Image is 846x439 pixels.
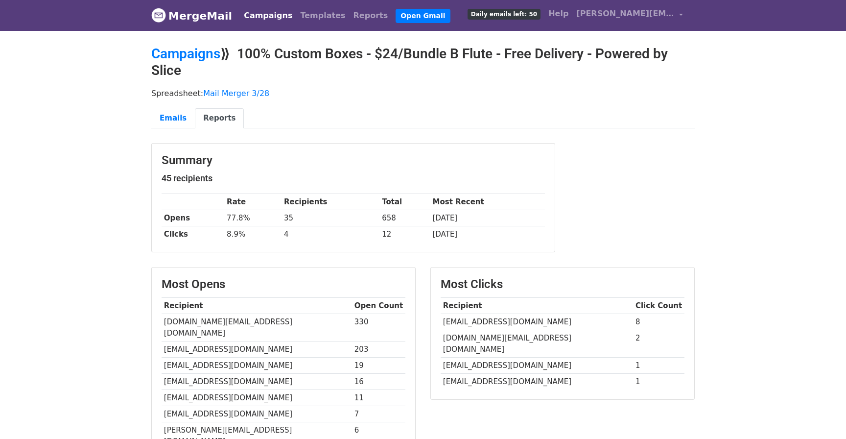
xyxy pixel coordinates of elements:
span: Daily emails left: 50 [468,9,540,20]
td: [DOMAIN_NAME][EMAIL_ADDRESS][DOMAIN_NAME] [441,330,633,358]
h2: ⟫ 100% Custom Boxes - $24/Bundle B Flute - Free Delivery - Powered by Slice [151,46,695,78]
img: MergeMail logo [151,8,166,23]
th: Total [379,194,430,210]
td: 1 [633,374,684,390]
a: [PERSON_NAME][EMAIL_ADDRESS][PERSON_NAME][DOMAIN_NAME] [572,4,687,27]
h5: 45 recipients [162,173,545,184]
td: 330 [352,314,405,341]
th: Recipient [162,298,352,314]
td: 11 [352,390,405,406]
h3: Most Opens [162,277,405,292]
td: 4 [282,226,379,243]
a: Mail Merger 3/28 [203,89,269,98]
td: 7 [352,406,405,422]
a: Daily emails left: 50 [464,4,544,24]
td: [EMAIL_ADDRESS][DOMAIN_NAME] [441,374,633,390]
a: Help [544,4,572,24]
th: Click Count [633,298,684,314]
td: 8 [633,314,684,330]
td: [EMAIL_ADDRESS][DOMAIN_NAME] [441,314,633,330]
td: 2 [633,330,684,358]
th: Opens [162,210,224,226]
a: Reports [195,108,244,128]
td: 1 [633,357,684,373]
a: Campaigns [240,6,296,25]
td: [EMAIL_ADDRESS][DOMAIN_NAME] [162,406,352,422]
td: 77.8% [224,210,282,226]
a: Templates [296,6,349,25]
td: [DATE] [430,226,545,243]
a: Open Gmail [396,9,450,23]
td: [DOMAIN_NAME][EMAIL_ADDRESS][DOMAIN_NAME] [162,314,352,341]
td: 8.9% [224,226,282,243]
a: MergeMail [151,5,232,26]
td: 19 [352,357,405,373]
span: [PERSON_NAME][EMAIL_ADDRESS][PERSON_NAME][DOMAIN_NAME] [576,8,674,20]
th: Open Count [352,298,405,314]
td: [EMAIL_ADDRESS][DOMAIN_NAME] [441,357,633,373]
th: Recipients [282,194,379,210]
td: 658 [379,210,430,226]
a: Reports [350,6,392,25]
h3: Most Clicks [441,277,684,292]
td: [EMAIL_ADDRESS][DOMAIN_NAME] [162,374,352,390]
h3: Summary [162,153,545,168]
td: [EMAIL_ADDRESS][DOMAIN_NAME] [162,390,352,406]
td: 16 [352,374,405,390]
td: 35 [282,210,379,226]
td: 12 [379,226,430,243]
td: 203 [352,341,405,357]
td: [DATE] [430,210,545,226]
a: Campaigns [151,46,220,62]
th: Clicks [162,226,224,243]
td: [EMAIL_ADDRESS][DOMAIN_NAME] [162,357,352,373]
th: Most Recent [430,194,545,210]
a: Emails [151,108,195,128]
td: [EMAIL_ADDRESS][DOMAIN_NAME] [162,341,352,357]
th: Recipient [441,298,633,314]
p: Spreadsheet: [151,88,695,98]
th: Rate [224,194,282,210]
